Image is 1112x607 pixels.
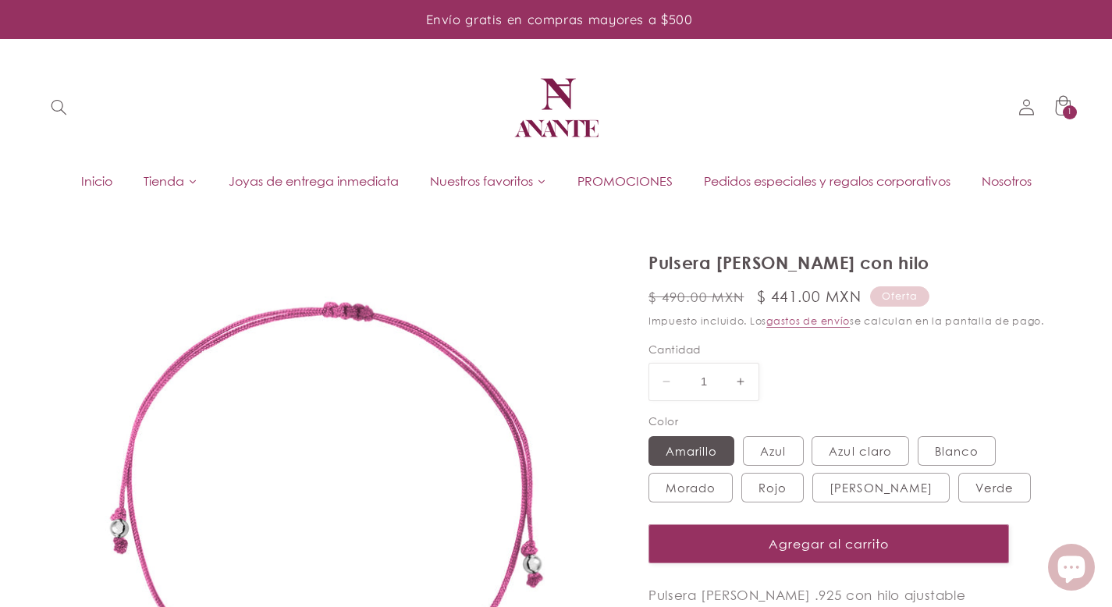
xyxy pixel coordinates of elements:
[229,172,399,190] span: Joyas de entrega inmediata
[81,172,112,190] span: Inicio
[741,473,804,502] label: Rojo
[66,169,128,193] a: Inicio
[648,342,1009,357] label: Cantidad
[577,172,673,190] span: PROMOCIONES
[128,169,213,193] a: Tienda
[414,169,562,193] a: Nuestros favoritos
[766,314,850,327] a: gastos de envío
[812,436,909,466] label: Azul claro
[648,414,680,429] legend: Color
[648,252,1071,275] h1: Pulsera [PERSON_NAME] con hilo
[1043,544,1100,595] inbox-online-store-chat: Chat de la tienda online Shopify
[812,473,950,502] label: [PERSON_NAME]
[41,90,77,126] summary: Búsqueda
[648,313,1071,329] div: Impuesto incluido. Los se calculan en la pantalla de pago.
[648,288,744,307] s: $ 490.00 MXN
[648,524,1009,563] button: Agregar al carrito
[1068,105,1072,119] span: 1
[982,172,1032,190] span: Nosotros
[510,61,603,154] img: Anante Joyería | Diseño mexicano
[688,169,966,193] a: Pedidos especiales y regalos corporativos
[144,172,184,190] span: Tienda
[704,172,950,190] span: Pedidos especiales y regalos corporativos
[966,169,1047,193] a: Nosotros
[918,436,996,466] label: Blanco
[743,436,803,466] label: Azul
[648,473,733,502] label: Morado
[213,169,414,193] a: Joyas de entrega inmediata
[426,11,693,27] span: Envío gratis en compras mayores a $500
[503,55,609,161] a: Anante Joyería | Diseño mexicano
[648,436,734,466] label: Amarillo
[870,286,929,307] span: Oferta
[430,172,533,190] span: Nuestros favoritos
[562,169,688,193] a: PROMOCIONES
[648,587,965,603] span: Pulsera [PERSON_NAME] .925 con hilo ajustable
[757,286,862,308] span: $ 441.00 MXN
[958,473,1031,502] label: Verde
